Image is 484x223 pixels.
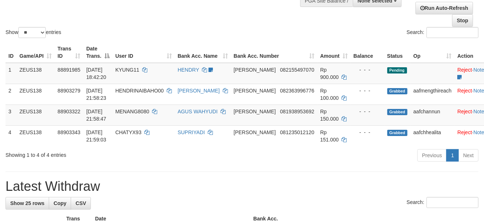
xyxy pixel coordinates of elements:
span: Copy 081938953692 to clipboard [280,109,314,114]
span: KYUNG11 [115,67,139,73]
span: 88903322 [58,109,80,114]
span: MENANG8080 [115,109,149,114]
a: Previous [417,149,447,162]
span: [DATE] 21:58:47 [86,109,106,122]
a: Reject [458,88,472,94]
a: Reject [458,67,472,73]
span: Pending [387,67,407,73]
a: CSV [71,197,91,209]
span: 88903279 [58,88,80,94]
td: 2 [5,84,16,105]
span: Grabbed [387,88,408,94]
span: Copy 081235012120 to clipboard [280,129,314,135]
div: Showing 1 to 4 of 4 entries [5,148,196,159]
a: Next [458,149,479,162]
span: Copy 082363996776 to clipboard [280,88,314,94]
td: ZEUS138 [16,105,55,125]
th: Bank Acc. Number: activate to sort column ascending [231,42,317,63]
a: SUPRIYADI [178,129,205,135]
a: Reject [458,109,472,114]
input: Search: [426,27,479,38]
span: Rp 151.000 [320,129,339,143]
span: CSV [75,200,86,206]
span: Rp 900.000 [320,67,339,80]
td: ZEUS138 [16,125,55,146]
th: Balance [351,42,384,63]
a: HENDRY [178,67,199,73]
th: User ID: activate to sort column ascending [112,42,175,63]
span: Rp 150.000 [320,109,339,122]
td: aafmengthireach [410,84,454,105]
span: Show 25 rows [10,200,44,206]
span: Rp 100.000 [320,88,339,101]
h1: Latest Withdraw [5,179,479,194]
span: [PERSON_NAME] [234,129,276,135]
input: Search: [426,197,479,208]
span: 88891985 [58,67,80,73]
div: - - - [354,129,381,136]
span: [DATE] 18:42:20 [86,67,106,80]
a: Reject [458,129,472,135]
th: Op: activate to sort column ascending [410,42,454,63]
span: [PERSON_NAME] [234,67,276,73]
th: Game/API: activate to sort column ascending [16,42,55,63]
span: Grabbed [387,109,408,115]
span: HENDRINAIBAHO00 [115,88,164,94]
span: CHATYX93 [115,129,141,135]
label: Show entries [5,27,61,38]
td: 3 [5,105,16,125]
span: Grabbed [387,130,408,136]
th: Status [384,42,411,63]
a: Show 25 rows [5,197,49,209]
td: 4 [5,125,16,146]
th: Bank Acc. Name: activate to sort column ascending [175,42,231,63]
a: 1 [446,149,459,162]
th: Date Trans.: activate to sort column descending [83,42,112,63]
label: Search: [407,197,479,208]
a: [PERSON_NAME] [178,88,220,94]
span: Copy 082155497070 to clipboard [280,67,314,73]
a: AGUS WAHYUDI [178,109,218,114]
span: Copy [53,200,66,206]
span: [DATE] 21:58:23 [86,88,106,101]
th: Trans ID: activate to sort column ascending [55,42,83,63]
td: 1 [5,63,16,84]
a: Run Auto-Refresh [415,2,473,14]
label: Search: [407,27,479,38]
td: aafchannun [410,105,454,125]
div: - - - [354,108,381,115]
span: [PERSON_NAME] [234,88,276,94]
span: [PERSON_NAME] [234,109,276,114]
a: Stop [452,14,473,27]
a: Copy [49,197,71,209]
th: ID [5,42,16,63]
span: [DATE] 21:59:03 [86,129,106,143]
th: Amount: activate to sort column ascending [317,42,351,63]
td: aafchhealita [410,125,454,146]
div: - - - [354,87,381,94]
div: - - - [354,66,381,73]
td: ZEUS138 [16,63,55,84]
select: Showentries [18,27,46,38]
td: ZEUS138 [16,84,55,105]
span: 88903343 [58,129,80,135]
